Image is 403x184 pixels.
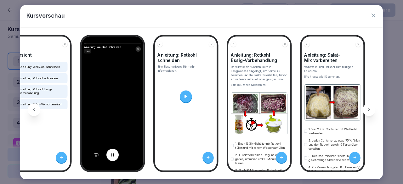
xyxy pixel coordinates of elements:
p: Eine Beschreibung für mehr Informationen. [157,64,214,73]
div: Bitte kreuze alle Kästchen an. [304,75,361,79]
h4: Anleitung: Salat-Mix vorbereiten [304,52,361,63]
p: Anleitung: Weißkohl schneiden [19,65,60,69]
img: q06iihz06dn4ss692e8ra662.png [304,84,361,121]
h4: Übersicht [11,52,68,58]
p: Kursvorschau [26,11,65,20]
p: Anleitung: Salat-Mix vorbereiten [19,102,62,106]
span: 2:07 [84,49,91,53]
p: 4. Zur Vermischung den Kohl in einen 1/1 GN-Container geben, gründlich mischen und anschließend z... [309,165,361,181]
p: Anleitung: Weißkohl schneiden [84,45,126,53]
p: Anleitung: Rotkohl schneiden [19,76,58,80]
h4: Anleitung: Rotkohl Essig-Vorbehandlung [231,52,288,63]
p: 3. Den Kohl mit einer Schere in 12 gleichmäßige Abschnitte schneiden. [309,154,361,162]
p: 2. 1 Esslöffel weißen Essig ins Wasser geben, umrühren und 10 Minuten ziehen lassen. [235,153,288,165]
p: 1. Einen ½ GN-Behälter mit Rotkohl füllen und mit kaltem Wasser auffüllen. [235,141,288,149]
p: 1. Vier ½ GN-Container mit Weißkohl vorbereiten. [309,127,361,135]
img: kdpdhodrkaahxixr0mdnzc37.png [231,92,288,135]
p: Dabei wird der Rotkohl kurz in Essigwasser eingelegt, um Keime zu hemmen und die Farbe zu erhalte... [231,65,288,81]
p: Von Weiß- und Rotkohl zum fertigen Salad-Mix [304,65,361,73]
div: Bitte kreuze alle Kästchen an. [231,83,288,87]
h4: Anleitung: Rotkohl schneiden [157,52,214,63]
p: Anleitung: Rotkohl Essig-Vorbehandlung [19,87,65,95]
p: 2. Jeden Container zu etwa 75 % füllen und den Rotkohl gleichmäßig darüber verteilen. [309,138,361,151]
p: 3. Nach 10 Minuten den Rotkohl mit einer Salatschleuder trocknen. [235,168,288,176]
